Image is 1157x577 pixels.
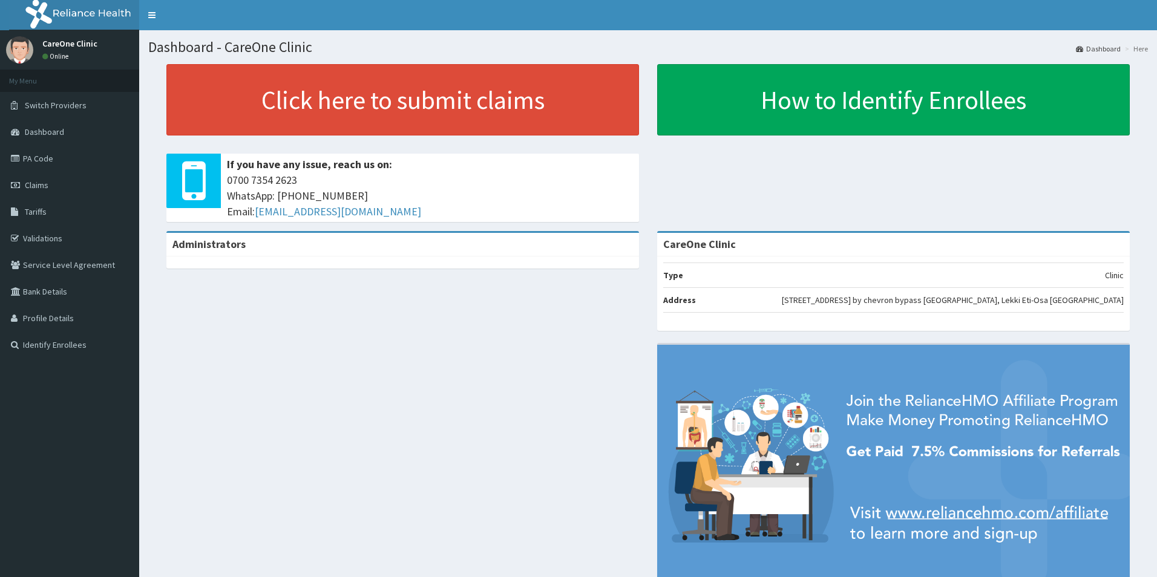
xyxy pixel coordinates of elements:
li: Here [1122,44,1148,54]
b: Type [663,270,683,281]
a: Click here to submit claims [166,64,639,135]
b: If you have any issue, reach us on: [227,157,392,171]
span: Switch Providers [25,100,87,111]
img: User Image [6,36,33,64]
a: Online [42,52,71,60]
b: Address [663,295,696,305]
a: [EMAIL_ADDRESS][DOMAIN_NAME] [255,204,421,218]
span: Dashboard [25,126,64,137]
a: Dashboard [1076,44,1121,54]
span: 0700 7354 2623 WhatsApp: [PHONE_NUMBER] Email: [227,172,633,219]
span: Tariffs [25,206,47,217]
b: Administrators [172,237,246,251]
a: How to Identify Enrollees [657,64,1130,135]
p: [STREET_ADDRESS] by chevron bypass [GEOGRAPHIC_DATA], Lekki Eti-Osa [GEOGRAPHIC_DATA] [782,294,1124,306]
strong: CareOne Clinic [663,237,736,251]
span: Claims [25,180,48,191]
p: Clinic [1105,269,1124,281]
p: CareOne Clinic [42,39,97,48]
h1: Dashboard - CareOne Clinic [148,39,1148,55]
